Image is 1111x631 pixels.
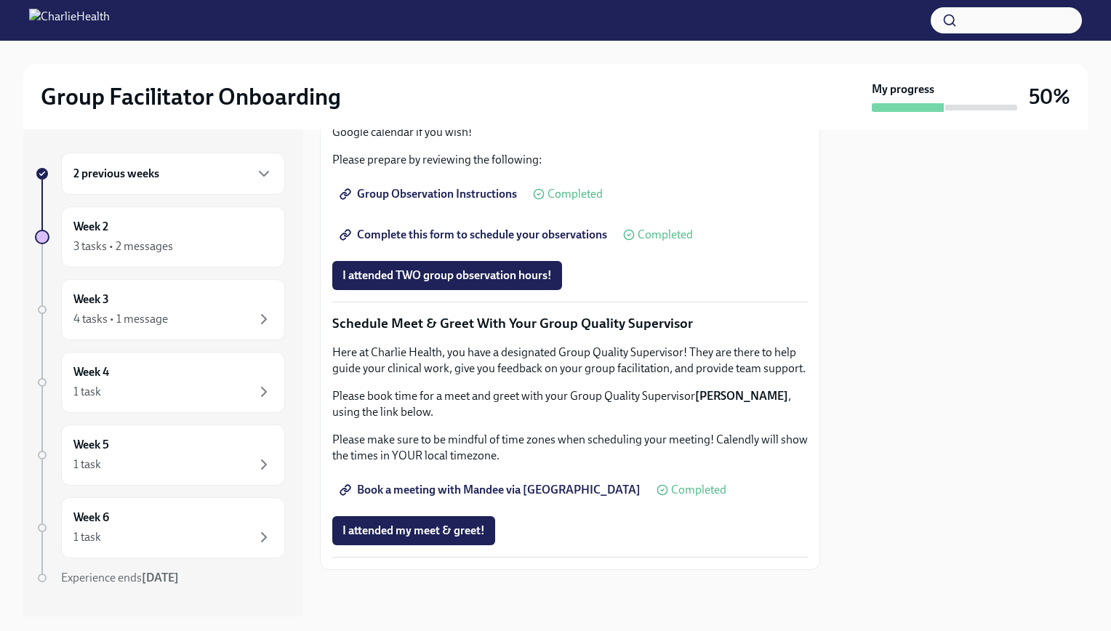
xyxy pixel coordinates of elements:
[73,384,101,400] div: 1 task
[73,219,108,235] h6: Week 2
[671,484,726,496] span: Completed
[548,188,603,200] span: Completed
[332,152,808,168] p: Please prepare by reviewing the following:
[35,425,285,486] a: Week 51 task
[342,228,607,242] span: Complete this form to schedule your observations
[142,571,179,584] strong: [DATE]
[73,437,109,453] h6: Week 5
[342,268,552,283] span: I attended TWO group observation hours!
[73,311,168,327] div: 4 tasks • 1 message
[332,345,808,377] p: Here at Charlie Health, you have a designated Group Quality Supervisor! They are there to help gu...
[35,497,285,558] a: Week 61 task
[342,187,517,201] span: Group Observation Instructions
[35,352,285,413] a: Week 41 task
[332,388,808,420] p: Please book time for a meet and greet with your Group Quality Supervisor , using the link below.
[332,220,617,249] a: Complete this form to schedule your observations
[332,180,527,209] a: Group Observation Instructions
[73,238,173,254] div: 3 tasks • 2 messages
[35,206,285,268] a: Week 23 tasks • 2 messages
[872,81,934,97] strong: My progress
[332,432,808,464] p: Please make sure to be mindful of time zones when scheduling your meeting! Calendly will show the...
[332,516,495,545] button: I attended my meet & greet!
[695,389,788,403] strong: [PERSON_NAME]
[35,279,285,340] a: Week 34 tasks • 1 message
[73,529,101,545] div: 1 task
[73,292,109,308] h6: Week 3
[332,475,651,505] a: Book a meeting with Mandee via [GEOGRAPHIC_DATA]
[332,261,562,290] button: I attended TWO group observation hours!
[342,483,641,497] span: Book a meeting with Mandee via [GEOGRAPHIC_DATA]
[332,314,808,333] p: Schedule Meet & Greet With Your Group Quality Supervisor
[73,457,101,473] div: 1 task
[73,510,109,526] h6: Week 6
[41,82,341,111] h2: Group Facilitator Onboarding
[61,153,285,195] div: 2 previous weeks
[61,571,179,584] span: Experience ends
[29,9,110,32] img: CharlieHealth
[73,166,159,182] h6: 2 previous weeks
[73,364,109,380] h6: Week 4
[638,229,693,241] span: Completed
[1029,84,1070,110] h3: 50%
[342,523,485,538] span: I attended my meet & greet!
